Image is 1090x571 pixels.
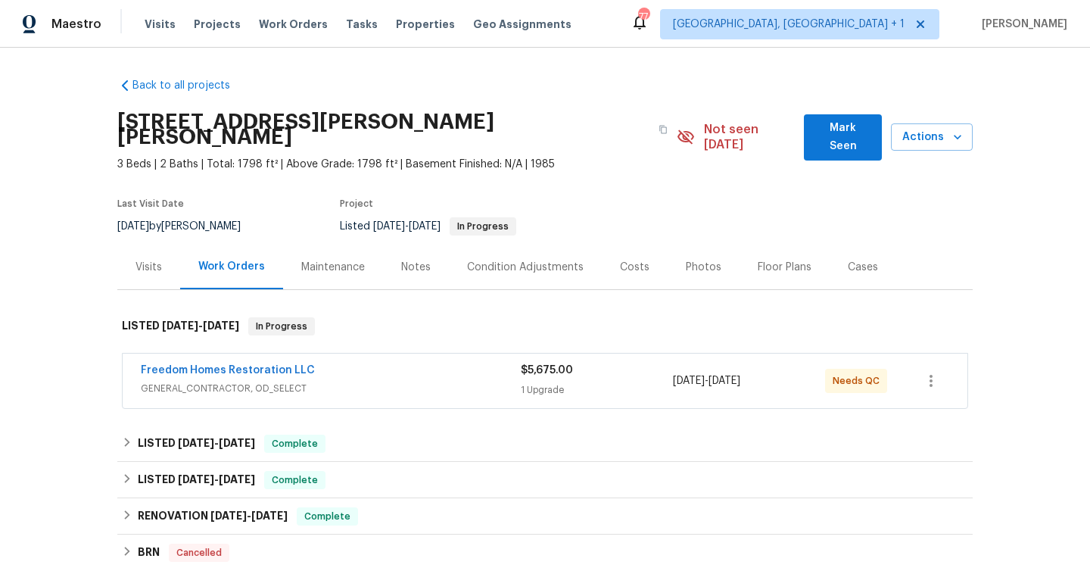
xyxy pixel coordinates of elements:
span: Visits [145,17,176,32]
span: - [373,221,441,232]
h6: LISTED [138,435,255,453]
span: 3 Beds | 2 Baths | Total: 1798 ft² | Above Grade: 1798 ft² | Basement Finished: N/A | 1985 [117,157,677,172]
span: Listed [340,221,516,232]
div: Photos [686,260,721,275]
span: Work Orders [259,17,328,32]
div: 1 Upgrade [521,382,673,398]
span: - [178,438,255,448]
span: [DATE] [219,438,255,448]
span: In Progress [451,222,515,231]
span: Geo Assignments [473,17,571,32]
div: Maintenance [301,260,365,275]
span: Not seen [DATE] [704,122,796,152]
span: Project [340,199,373,208]
span: [DATE] [251,510,288,521]
div: Condition Adjustments [467,260,584,275]
span: [DATE] [409,221,441,232]
div: LISTED [DATE]-[DATE]Complete [117,462,973,498]
span: - [162,320,239,331]
span: [DATE] [178,474,214,485]
div: Costs [620,260,649,275]
div: Notes [401,260,431,275]
div: RENOVATION [DATE]-[DATE]Complete [117,498,973,535]
span: Last Visit Date [117,199,184,208]
span: Properties [396,17,455,32]
span: Complete [266,436,324,451]
div: Floor Plans [758,260,811,275]
span: - [210,510,288,521]
span: [GEOGRAPHIC_DATA], [GEOGRAPHIC_DATA] + 1 [673,17,905,32]
h6: LISTED [122,317,239,335]
div: by [PERSON_NAME] [117,217,259,236]
span: [DATE] [178,438,214,448]
span: [DATE] [203,320,239,331]
span: GENERAL_CONTRACTOR, OD_SELECT [141,381,521,396]
span: [DATE] [219,474,255,485]
span: [DATE] [673,376,705,386]
span: - [178,474,255,485]
span: Maestro [51,17,101,32]
div: Visits [135,260,162,275]
span: [DATE] [210,510,247,521]
div: Work Orders [198,259,265,274]
button: Copy Address [649,116,677,143]
span: Mark Seen [816,119,870,156]
div: LISTED [DATE]-[DATE]In Progress [117,302,973,351]
span: [PERSON_NAME] [976,17,1067,32]
span: Complete [298,509,357,524]
a: Back to all projects [117,78,263,93]
span: Projects [194,17,241,32]
h2: [STREET_ADDRESS][PERSON_NAME][PERSON_NAME] [117,114,649,145]
button: Actions [891,123,973,151]
span: Actions [903,128,961,147]
span: [DATE] [373,221,405,232]
span: [DATE] [162,320,198,331]
span: Complete [266,473,324,488]
span: Cancelled [170,545,228,560]
span: Needs QC [833,373,886,388]
span: [DATE] [117,221,149,232]
span: - [673,373,740,388]
h6: BRN [138,544,160,562]
div: LISTED [DATE]-[DATE]Complete [117,426,973,462]
span: Tasks [346,19,378,30]
a: Freedom Homes Restoration LLC [141,365,315,376]
span: [DATE] [708,376,740,386]
button: Mark Seen [804,114,882,161]
h6: LISTED [138,471,255,489]
div: BRN Cancelled [117,535,973,571]
span: In Progress [250,319,313,334]
span: $5,675.00 [521,365,573,376]
div: Cases [848,260,878,275]
div: 77 [638,9,649,24]
h6: RENOVATION [138,507,288,526]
